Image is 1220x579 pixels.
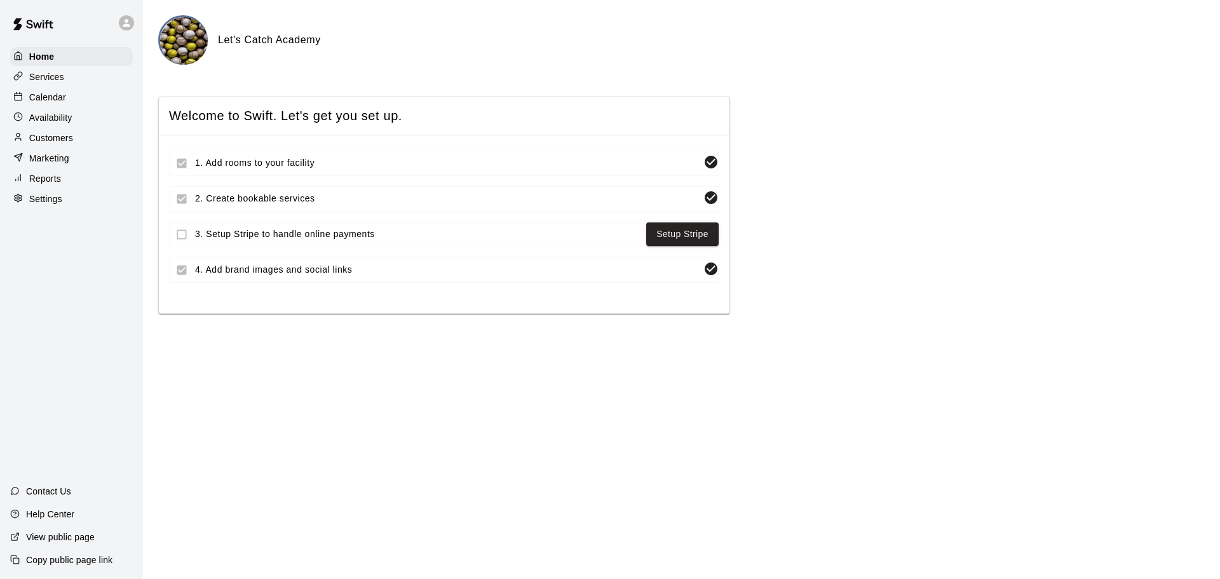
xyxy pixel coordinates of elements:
[10,128,133,147] a: Customers
[646,222,719,246] button: Setup Stripe
[26,485,71,498] p: Contact Us
[195,228,641,241] span: 3. Setup Stripe to handle online payments
[10,67,133,86] a: Services
[29,111,72,124] p: Availability
[29,50,55,63] p: Home
[195,263,698,276] span: 4. Add brand images and social links
[29,172,61,185] p: Reports
[29,193,62,205] p: Settings
[29,71,64,83] p: Services
[26,508,74,521] p: Help Center
[26,531,95,543] p: View public page
[10,47,133,66] a: Home
[10,189,133,208] a: Settings
[160,17,208,65] img: Let's Catch Academy logo
[10,108,133,127] a: Availability
[195,192,698,205] span: 2. Create bookable services
[29,132,73,144] p: Customers
[169,107,719,125] span: Welcome to Swift. Let's get you set up.
[29,91,66,104] p: Calendar
[195,156,698,170] span: 1. Add rooms to your facility
[218,32,321,48] h6: Let's Catch Academy
[656,226,708,242] a: Setup Stripe
[10,88,133,107] a: Calendar
[29,152,69,165] p: Marketing
[10,169,133,188] a: Reports
[10,149,133,168] a: Marketing
[26,554,112,566] p: Copy public page link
